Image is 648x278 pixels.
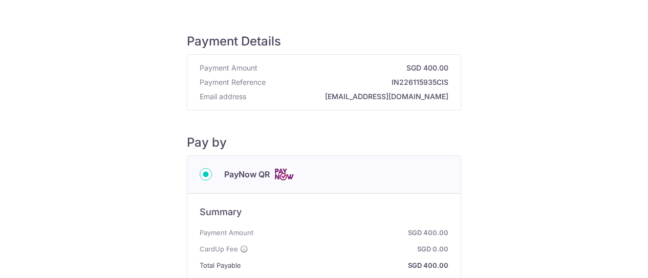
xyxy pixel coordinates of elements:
div: PayNow QR Cards logo [200,168,448,181]
span: Total Payable [200,259,241,271]
strong: SGD 400.00 [245,259,448,271]
span: Payment Amount [200,226,253,239]
span: Payment Reference [200,77,266,87]
strong: [EMAIL_ADDRESS][DOMAIN_NAME] [250,91,448,102]
span: CardUp Fee [200,243,238,255]
h5: Payment Details [187,34,461,49]
strong: SGD 400.00 [257,226,448,239]
span: Payment Amount [200,63,257,73]
h5: Pay by [187,135,461,150]
img: Cards logo [274,168,294,181]
span: Email address [200,91,246,102]
h6: Summary [200,206,448,218]
strong: SGD 400.00 [262,63,448,73]
strong: SGD 0.00 [252,243,448,255]
strong: IN226115935CIS [270,77,448,87]
span: PayNow QR [224,168,270,180]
